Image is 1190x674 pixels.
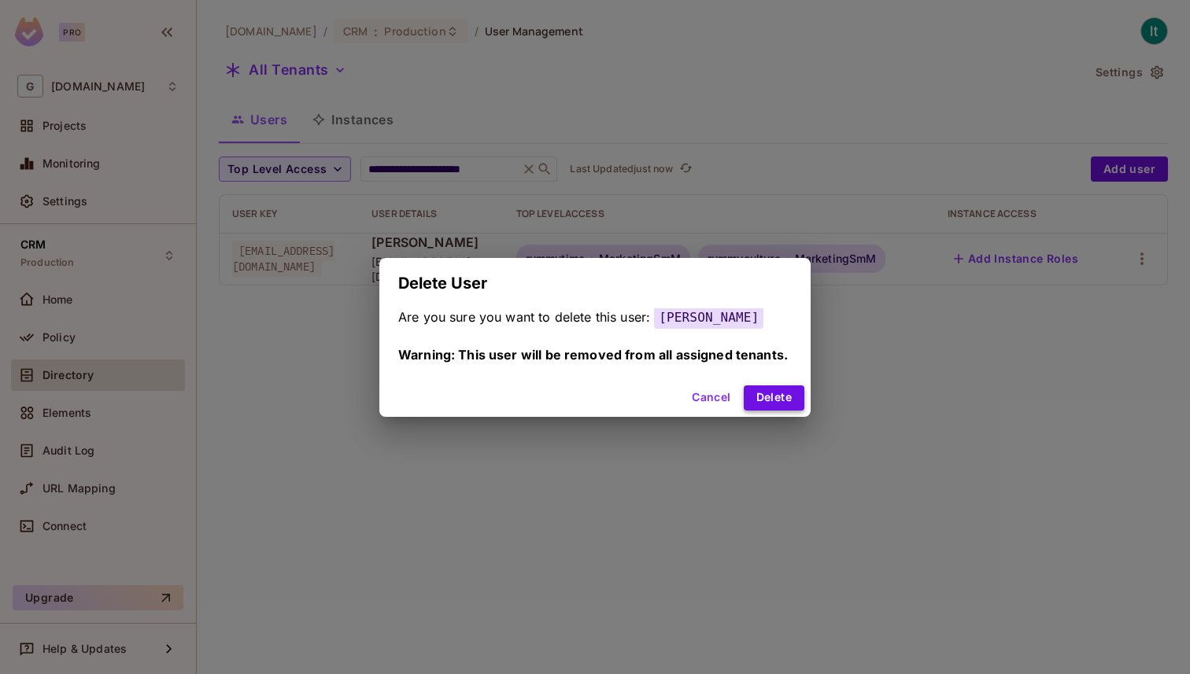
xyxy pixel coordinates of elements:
[398,347,788,363] span: Warning: This user will be removed from all assigned tenants.
[686,385,737,411] button: Cancel
[379,258,811,308] h2: Delete User
[744,385,804,411] button: Delete
[398,309,650,325] span: Are you sure you want to delete this user:
[654,306,763,329] span: [PERSON_NAME]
